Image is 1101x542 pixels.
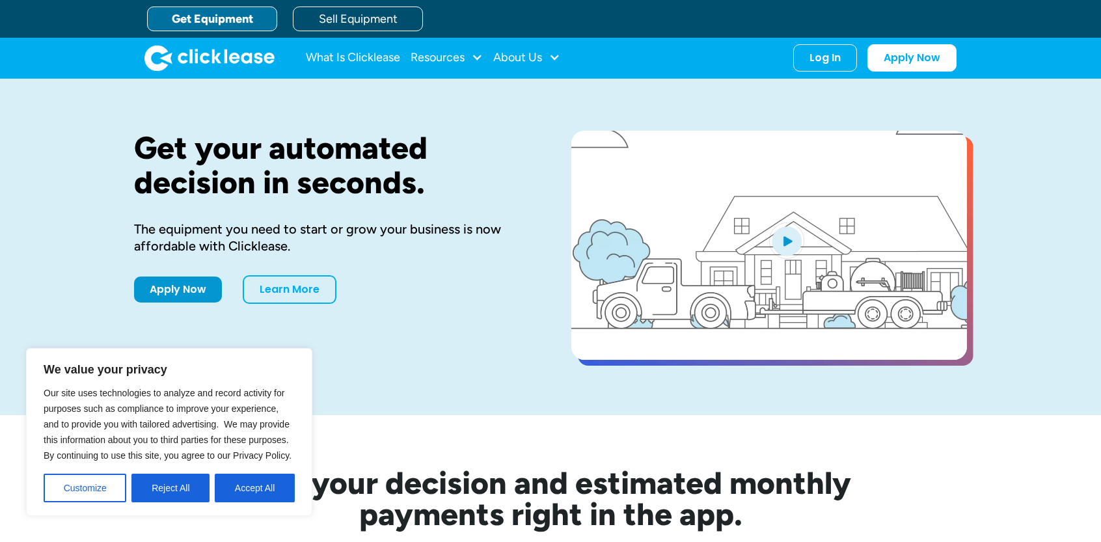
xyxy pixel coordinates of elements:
img: Clicklease logo [144,45,275,71]
button: Reject All [131,474,210,502]
a: Apply Now [867,44,957,72]
div: We value your privacy [26,348,312,516]
p: We value your privacy [44,362,295,377]
div: Log In [809,51,841,64]
div: About Us [493,45,560,71]
span: Our site uses technologies to analyze and record activity for purposes such as compliance to impr... [44,388,292,461]
h1: Get your automated decision in seconds. [134,131,530,200]
button: Customize [44,474,126,502]
img: Blue play button logo on a light blue circular background [769,223,804,259]
h2: See your decision and estimated monthly payments right in the app. [186,467,915,530]
a: open lightbox [571,131,967,360]
a: What Is Clicklease [306,45,400,71]
div: Resources [411,45,483,71]
a: Get Equipment [147,7,277,31]
button: Accept All [215,474,295,502]
a: Apply Now [134,277,222,303]
a: home [144,45,275,71]
div: The equipment you need to start or grow your business is now affordable with Clicklease. [134,221,530,254]
a: Sell Equipment [293,7,423,31]
a: Learn More [243,275,336,304]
